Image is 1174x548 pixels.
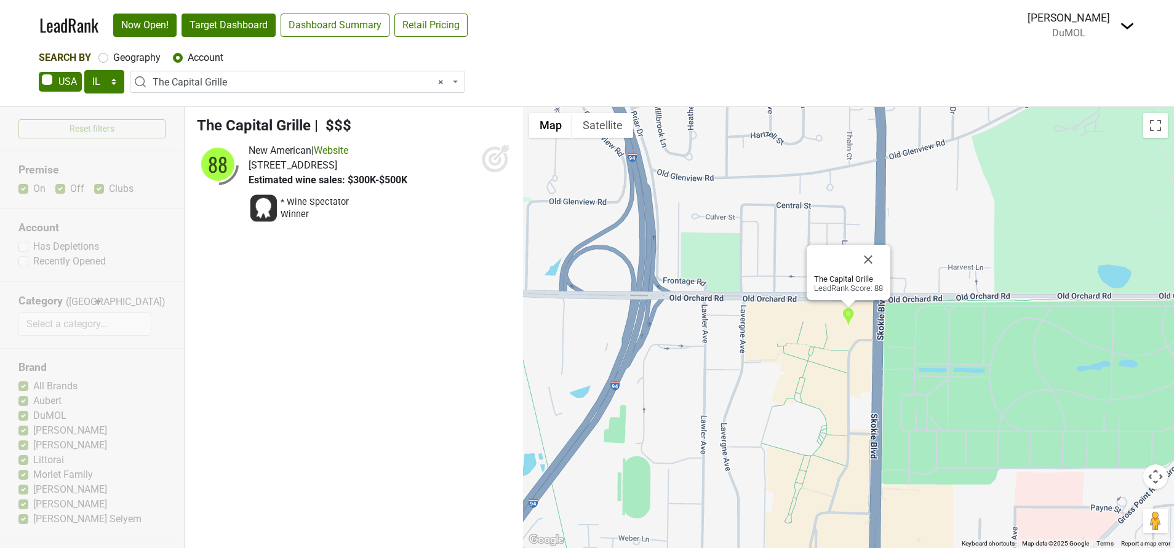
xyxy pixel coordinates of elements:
a: Terms (opens in new tab) [1096,540,1114,547]
label: Account [188,50,223,65]
a: Now Open! [113,14,177,37]
a: Website [314,145,348,156]
button: Show satellite imagery [572,113,633,138]
button: Keyboard shortcuts [962,539,1015,548]
a: Report a map error [1121,540,1170,547]
span: * Wine Spectator Winner [281,196,361,221]
b: The Capital Grille [814,274,873,284]
label: Geography [113,50,161,65]
span: The Capital Grille [153,75,450,90]
button: Toggle fullscreen view [1143,113,1168,138]
img: quadrant_split.svg [197,143,239,185]
img: Award [249,194,278,223]
div: LeadRank Score: 88 [814,274,883,293]
div: | [249,143,407,158]
div: 88 [199,146,236,183]
button: Map camera controls [1143,464,1168,489]
a: Open this area in Google Maps (opens a new window) [526,532,567,548]
div: [PERSON_NAME] [1028,10,1110,26]
button: Drag Pegman onto the map to open Street View [1143,509,1168,533]
a: LeadRank [39,12,98,38]
a: Retail Pricing [394,14,468,37]
span: [STREET_ADDRESS] [249,159,337,171]
button: Close [853,245,883,274]
span: DuMOL [1052,27,1085,39]
img: Dropdown Menu [1120,18,1135,33]
span: Map data ©2025 Google [1022,540,1089,547]
img: Google [526,532,567,548]
span: The Capital Grille [197,117,311,134]
span: Estimated wine sales: $300K-$500K [249,174,407,186]
span: Search By [39,52,91,63]
span: Remove all items [438,75,444,90]
button: Show street map [529,113,572,138]
a: Target Dashboard [182,14,276,37]
span: | $$$ [314,117,351,134]
a: Dashboard Summary [281,14,389,37]
div: The Capital Grille [842,307,855,327]
span: New American [249,145,311,156]
span: The Capital Grille [130,71,465,93]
